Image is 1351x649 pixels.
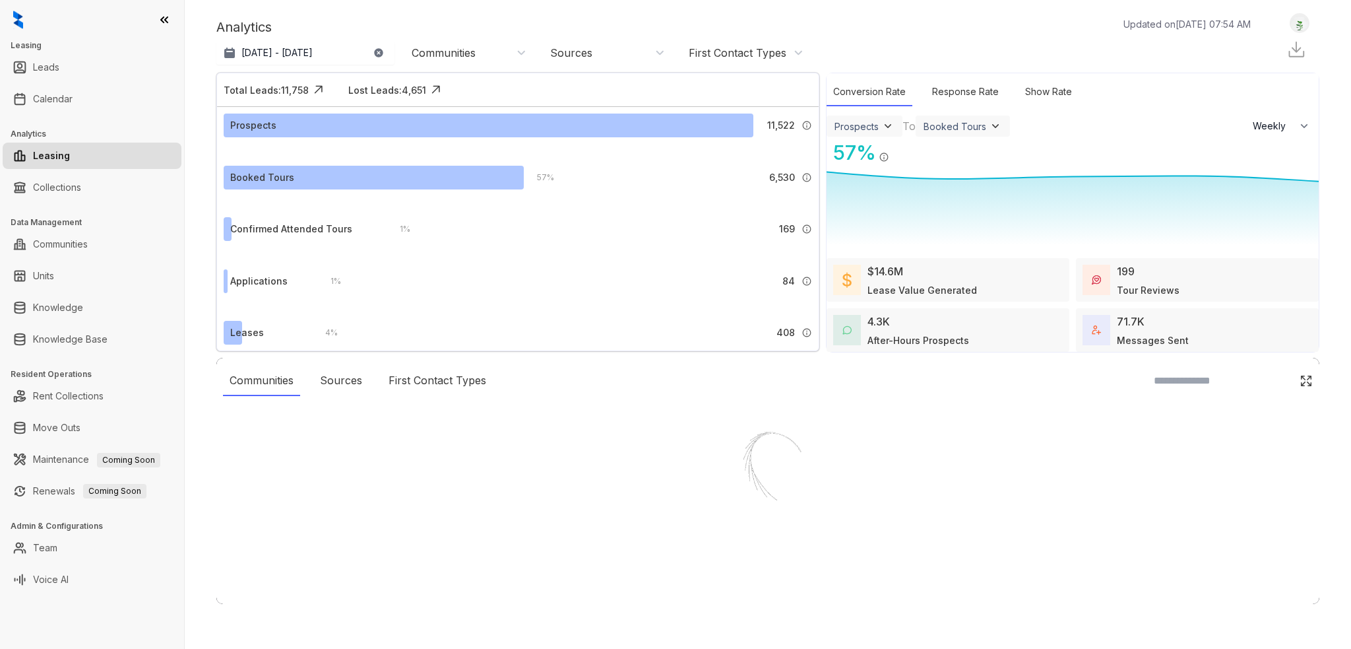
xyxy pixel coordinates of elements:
[1092,325,1101,335] img: TotalFum
[33,54,59,81] a: Leads
[1245,114,1319,138] button: Weekly
[3,535,181,561] li: Team
[216,17,272,37] p: Analytics
[776,325,795,340] span: 408
[924,121,986,132] div: Booked Tours
[3,478,181,504] li: Renewals
[827,138,876,168] div: 57 %
[33,174,81,201] a: Collections
[3,446,181,473] li: Maintenance
[3,54,181,81] li: Leads
[387,222,410,236] div: 1 %
[1123,17,1251,31] p: Updated on [DATE] 07:54 AM
[230,118,276,133] div: Prospects
[412,46,476,60] div: Communities
[230,170,294,185] div: Booked Tours
[867,283,977,297] div: Lease Value Generated
[3,566,181,593] li: Voice AI
[3,263,181,289] li: Units
[3,383,181,409] li: Rent Collections
[1092,275,1101,285] img: TourReviews
[33,566,69,593] a: Voice AI
[801,327,812,338] img: Info
[230,274,288,289] div: Applications
[3,415,181,441] li: Move Outs
[767,118,795,133] span: 11,522
[801,172,812,183] img: Info
[3,143,181,169] li: Leasing
[230,325,264,340] div: Leases
[524,170,554,185] div: 57 %
[1290,17,1309,30] img: UserAvatar
[1117,283,1179,297] div: Tour Reviews
[782,274,795,289] span: 84
[3,326,181,353] li: Knowledge Base
[33,326,108,353] a: Knowledge Base
[11,217,184,228] h3: Data Management
[702,404,834,536] img: Loader
[382,366,493,396] div: First Contact Types
[842,325,852,335] img: AfterHoursConversations
[33,415,80,441] a: Move Outs
[1286,40,1306,59] img: Download
[33,231,88,257] a: Communities
[801,224,812,234] img: Info
[224,83,309,97] div: Total Leads: 11,758
[33,294,83,321] a: Knowledge
[879,152,889,162] img: Info
[230,222,352,236] div: Confirmed Attended Tours
[1117,333,1189,347] div: Messages Sent
[216,41,394,65] button: [DATE] - [DATE]
[3,174,181,201] li: Collections
[1253,120,1293,133] span: Weekly
[33,263,54,289] a: Units
[317,274,341,289] div: 1 %
[11,368,184,380] h3: Resident Operations
[867,333,969,347] div: After-Hours Prospects
[801,120,812,131] img: Info
[312,325,338,340] div: 4 %
[926,78,1005,106] div: Response Rate
[867,314,890,329] div: 4.3K
[779,222,795,236] span: 169
[11,128,184,140] h3: Analytics
[33,143,70,169] a: Leasing
[745,536,792,549] div: Loading...
[550,46,592,60] div: Sources
[33,535,57,561] a: Team
[348,83,426,97] div: Lost Leads: 4,651
[33,86,73,112] a: Calendar
[827,78,912,106] div: Conversion Rate
[834,121,879,132] div: Prospects
[1019,78,1079,106] div: Show Rate
[3,231,181,257] li: Communities
[11,40,184,51] h3: Leasing
[13,11,23,29] img: logo
[83,484,146,498] span: Coming Soon
[313,366,369,396] div: Sources
[902,118,916,134] div: To
[241,46,313,59] p: [DATE] - [DATE]
[989,120,1002,133] img: ViewFilterArrow
[33,478,146,504] a: RenewalsComing Soon
[1272,375,1283,386] img: SearchIcon
[689,46,786,60] div: First Contact Types
[801,276,812,287] img: Info
[881,120,895,133] img: ViewFilterArrow
[426,80,446,100] img: Click Icon
[3,294,181,321] li: Knowledge
[1117,314,1145,329] div: 71.7K
[223,366,300,396] div: Communities
[1300,374,1313,388] img: Click Icon
[889,140,909,160] img: Click Icon
[1117,263,1135,279] div: 199
[309,80,329,100] img: Click Icon
[33,383,104,409] a: Rent Collections
[842,272,852,288] img: LeaseValue
[3,86,181,112] li: Calendar
[867,263,903,279] div: $14.6M
[11,520,184,532] h3: Admin & Configurations
[97,453,160,467] span: Coming Soon
[769,170,795,185] span: 6,530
